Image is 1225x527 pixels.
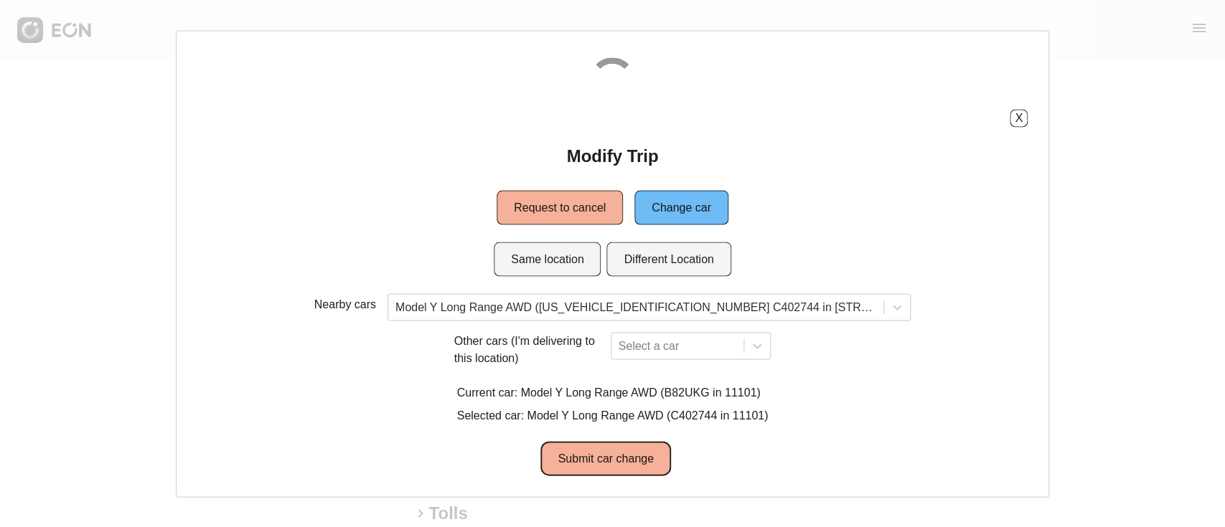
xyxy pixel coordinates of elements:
button: Submit car change [541,441,671,475]
p: Other cars (I'm delivering to this location) [454,332,605,366]
button: Same location [494,242,601,276]
p: Selected car: Model Y Long Range AWD (C402744 in 11101) [457,407,769,424]
button: X [1010,109,1028,127]
h2: Modify Trip [567,144,659,167]
button: Change car [634,190,728,224]
button: Different Location [607,242,731,276]
button: Request to cancel [497,190,623,224]
p: Current car: Model Y Long Range AWD (B82UKG in 11101) [457,384,769,401]
p: Nearby cars [314,295,376,313]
